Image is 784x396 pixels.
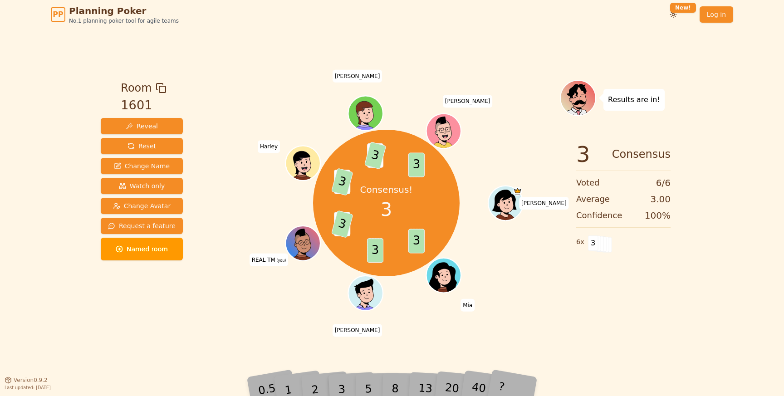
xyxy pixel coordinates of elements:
[519,197,569,210] span: Click to change your name
[126,122,158,131] span: Reveal
[287,227,319,259] button: Click to change your avatar
[408,229,425,254] span: 3
[588,235,598,251] span: 3
[275,259,286,263] span: (you)
[51,5,179,24] a: PPPlanning PokerNo.1 planning poker tool for agile teams
[408,153,425,177] span: 3
[576,143,590,165] span: 3
[576,176,600,189] span: Voted
[114,161,170,171] span: Change Name
[461,299,475,312] span: Click to change your name
[367,143,384,168] span: 2
[69,17,179,24] span: No.1 planning poker tool for agile teams
[608,93,660,106] p: Results are in!
[121,80,152,96] span: Room
[367,239,384,263] span: 3
[331,168,353,196] span: 3
[119,181,165,191] span: Watch only
[331,210,353,238] span: 3
[101,118,183,134] button: Reveal
[364,142,387,169] span: 3
[360,183,413,196] p: Consensus!
[53,9,63,20] span: PP
[250,254,289,266] span: Click to change your name
[334,212,351,236] span: 2
[612,143,671,165] span: Consensus
[650,193,671,205] span: 3.00
[700,6,733,23] a: Log in
[443,95,493,108] span: Click to change your name
[101,158,183,174] button: Change Name
[670,3,696,13] div: New!
[258,140,280,153] span: Click to change your name
[656,176,671,189] span: 6 / 6
[101,178,183,194] button: Watch only
[101,138,183,154] button: Reset
[127,142,156,151] span: Reset
[333,70,382,83] span: Click to change your name
[334,170,351,194] span: 2
[381,196,392,223] span: 3
[576,193,610,205] span: Average
[576,209,622,222] span: Confidence
[101,218,183,234] button: Request a feature
[101,198,183,214] button: Change Avatar
[14,376,48,384] span: Version 0.9.2
[576,237,584,247] span: 6 x
[665,6,681,23] button: New!
[5,376,48,384] button: Version0.9.2
[69,5,179,17] span: Planning Poker
[333,324,382,337] span: Click to change your name
[645,209,671,222] span: 100 %
[514,187,522,196] span: Ellen is the host
[101,238,183,260] button: Named room
[121,96,166,115] div: 1601
[108,221,176,230] span: Request a feature
[5,385,51,390] span: Last updated: [DATE]
[113,201,171,210] span: Change Avatar
[116,244,168,254] span: Named room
